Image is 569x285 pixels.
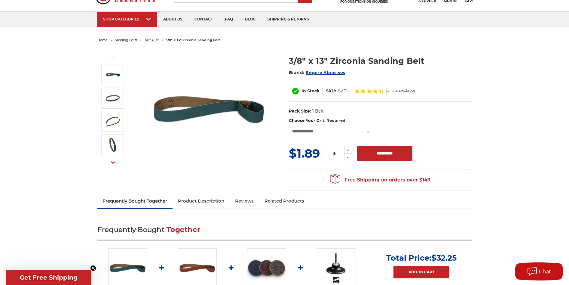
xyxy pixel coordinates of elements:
a: Related Products [259,194,310,208]
a: faq [219,12,239,27]
span: 4 Reviews [395,89,415,93]
span: In Stock [301,88,320,94]
a: about us [157,12,188,27]
button: Chat [515,262,563,280]
img: 3/8" x 13" - Zirconia Sanding Belt [105,137,120,152]
a: Product Description [173,194,230,208]
span: Get Free Shipping [20,274,78,281]
img: 3/8" x 13"Zirconia File Belt [105,67,120,82]
div: Get Free ShippingClose teaser [6,270,91,285]
dd: 1 Belt [312,108,324,114]
a: Add to Cart [393,266,449,278]
span: Together [167,225,200,234]
img: 3/8" x 13" Zirconia Sanding Belt [105,91,120,106]
img: 3/8" x 13"Zirconia File Belt [149,49,269,169]
dt: Pack Size: [289,108,311,114]
span: Frequently Bought [97,225,164,234]
h1: 3/8" x 13" Zirconia Sanding Belt [289,55,472,67]
label: Choose Your Grit: [289,118,472,124]
span: $1.89 [289,146,320,161]
span: Chat [539,269,551,274]
p: Total Price: [386,253,457,263]
span: 3/8" x 13" zirconia sanding belt [166,38,220,42]
a: Reviews [230,194,259,208]
a: home [97,38,108,42]
span: Free Shipping on orders over $149 [330,174,430,186]
dd: BZ01 [338,88,348,94]
a: contact [188,12,219,27]
dt: SKU: [326,88,336,94]
a: sanding belts [115,38,137,42]
a: Frequently Bought Together [97,194,173,208]
a: Empire Abrasives [306,70,345,75]
span: Brand: [289,70,304,75]
span: (4.5) [386,89,394,93]
div: SHOP CATEGORIES [103,17,151,21]
button: Previous [106,51,120,64]
a: shipping & returns [262,12,315,27]
a: blog [239,12,262,27]
button: Next [106,156,120,169]
button: Close teaser [90,265,96,271]
small: Required [326,118,345,123]
a: 3/8" x 13" [144,38,159,42]
span: $32.25 [431,253,457,263]
img: 3/8" x 13" Sanding Belt Zirc [105,114,120,129]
